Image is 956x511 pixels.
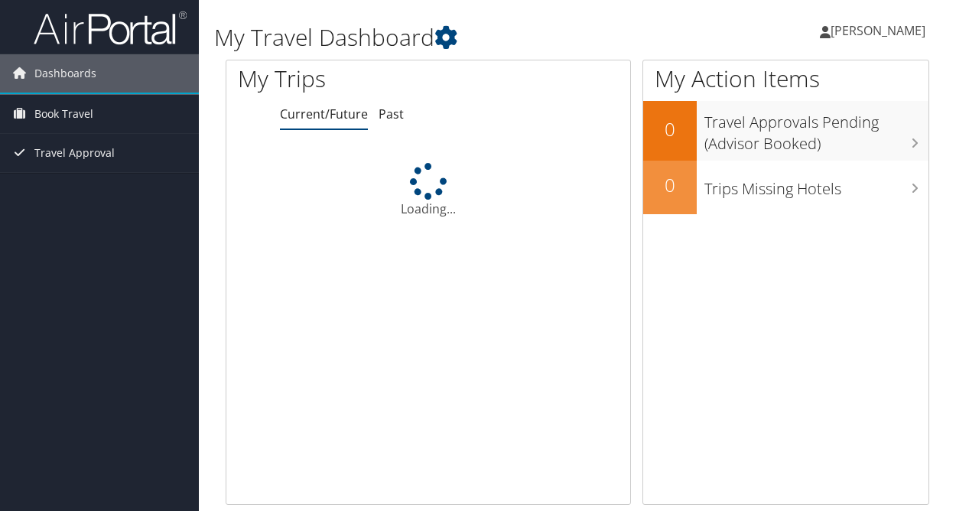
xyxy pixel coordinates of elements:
span: Dashboards [34,54,96,93]
a: [PERSON_NAME] [820,8,941,54]
h3: Trips Missing Hotels [704,171,928,200]
h1: My Trips [238,63,450,95]
span: Book Travel [34,95,93,133]
h3: Travel Approvals Pending (Advisor Booked) [704,104,928,155]
span: [PERSON_NAME] [831,22,925,39]
div: Loading... [226,163,630,218]
a: 0Trips Missing Hotels [643,161,928,214]
h2: 0 [643,172,697,198]
h2: 0 [643,116,697,142]
span: Travel Approval [34,134,115,172]
h1: My Travel Dashboard [214,21,698,54]
a: 0Travel Approvals Pending (Advisor Booked) [643,101,928,160]
img: airportal-logo.png [34,10,187,46]
a: Current/Future [280,106,368,122]
a: Past [379,106,404,122]
h1: My Action Items [643,63,928,95]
